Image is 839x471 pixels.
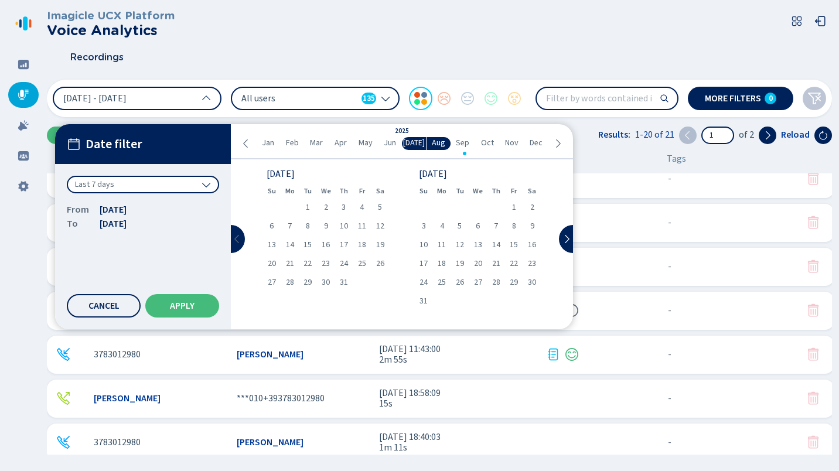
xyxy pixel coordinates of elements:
[335,274,353,291] div: Thu Jul 31 2025
[523,218,541,234] div: Sat Aug 09 2025
[469,255,487,272] div: Wed Aug 20 2025
[67,217,90,231] span: To
[523,237,541,253] div: Sat Aug 16 2025
[505,199,523,216] div: Fri Aug 01 2025
[353,237,371,253] div: Fri Jul 18 2025
[803,87,826,110] button: Clear filters
[668,437,671,448] span: No tags assigned
[56,435,70,449] div: Incoming call
[317,199,335,216] div: Wed Jul 02 2025
[340,278,348,286] span: 31
[353,199,371,216] div: Fri Jul 04 2025
[262,255,281,272] div: Sun Jul 20 2025
[281,218,299,234] div: Mon Jul 07 2025
[668,173,671,184] span: No tags assigned
[306,222,310,230] span: 8
[18,150,29,162] svg: groups-filled
[814,127,832,144] button: Reload the current page
[53,87,221,110] button: [DATE] - [DATE]
[8,112,39,138] div: Alarms
[56,391,70,405] div: Outgoing call
[299,237,317,253] div: Tue Jul 15 2025
[487,218,505,234] div: Thu Aug 07 2025
[688,87,793,110] button: More filters0
[419,278,428,286] span: 24
[806,216,820,230] button: Your role doesn't allow you to delete this conversation
[769,94,773,103] span: 0
[353,255,371,272] div: Fri Jul 25 2025
[170,301,195,310] span: Apply
[510,241,518,249] span: 15
[262,237,281,253] div: Sun Jul 13 2025
[492,260,500,268] span: 21
[47,9,175,22] h3: Imagicle UCX Platform
[340,260,348,268] span: 24
[474,278,482,286] span: 27
[451,255,469,272] div: Tue Aug 19 2025
[806,172,820,186] button: Your role doesn't allow you to delete this conversation
[528,278,536,286] span: 30
[415,237,433,253] div: Sun Aug 10 2025
[705,94,761,103] span: More filters
[281,237,299,253] div: Mon Jul 14 2025
[433,255,451,272] div: Mon Aug 18 2025
[262,138,274,148] span: Jan
[546,347,560,361] div: Transcription available
[456,241,464,249] span: 12
[281,274,299,291] div: Mon Jul 28 2025
[562,234,571,244] svg: chevron-right
[419,297,428,305] span: 31
[321,187,331,195] abbr: Wednesday
[481,138,494,148] span: Oct
[8,143,39,169] div: Groups
[456,187,464,195] abbr: Tuesday
[303,278,312,286] span: 29
[262,218,281,234] div: Sun Jul 06 2025
[807,91,821,105] svg: funnel-disabled
[433,237,451,253] div: Mon Aug 11 2025
[415,255,433,272] div: Sun Aug 17 2025
[469,218,487,234] div: Wed Aug 06 2025
[56,391,70,405] svg: telephone-outbound
[376,222,384,230] span: 12
[759,127,776,144] button: Next page
[67,137,81,151] svg: calendar
[806,303,820,318] button: Your role doesn't allow you to delete this conversation
[285,187,295,195] abbr: Monday
[202,94,211,103] svg: chevron-up
[415,218,433,234] div: Sun Aug 03 2025
[286,278,294,286] span: 28
[512,203,516,211] span: 1
[145,294,219,318] button: Apply
[63,94,127,103] span: [DATE] - [DATE]
[268,260,276,268] span: 20
[70,52,124,63] span: Recordings
[806,435,820,449] svg: trash-fill
[415,293,433,309] div: Sun Aug 31 2025
[510,278,518,286] span: 29
[523,255,541,272] div: Sat Aug 23 2025
[683,131,693,140] svg: chevron-left
[358,222,366,230] span: 11
[492,187,500,195] abbr: Thursday
[494,222,498,230] span: 7
[100,217,127,231] span: [DATE]
[358,260,366,268] span: 25
[806,391,820,405] button: Your role doesn't allow you to delete this conversation
[335,237,353,253] div: Thu Jul 17 2025
[814,15,826,27] svg: box-arrow-left
[818,131,828,140] svg: arrow-clockwise
[668,349,671,360] span: No tags assigned
[267,170,385,178] div: [DATE]
[268,278,276,286] span: 27
[806,391,820,405] svg: trash-fill
[56,435,70,449] svg: telephone-inbound
[268,187,276,195] abbr: Sunday
[440,222,444,230] span: 4
[384,138,396,148] span: Jun
[340,241,348,249] span: 17
[419,187,428,195] abbr: Sunday
[505,274,523,291] div: Fri Aug 29 2025
[358,241,366,249] span: 18
[415,274,433,291] div: Sun Aug 24 2025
